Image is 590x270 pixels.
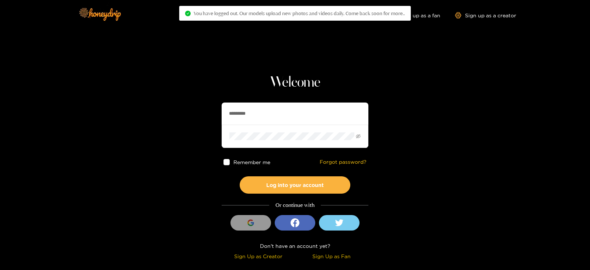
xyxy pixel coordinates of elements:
[222,201,368,210] div: Or continue with
[223,252,293,260] div: Sign Up as Creator
[222,242,368,250] div: Don't have an account yet?
[233,159,270,165] span: Remember me
[240,176,350,194] button: Log into your account
[320,159,367,165] a: Forgot password?
[455,12,516,18] a: Sign up as a creator
[222,74,368,91] h1: Welcome
[356,134,361,139] span: eye-invisible
[194,10,405,16] span: You have logged out. Our models upload new photos and videos daily. Come back soon for more..
[185,11,191,16] span: check-circle
[390,12,440,18] a: Sign up as a fan
[297,252,367,260] div: Sign Up as Fan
